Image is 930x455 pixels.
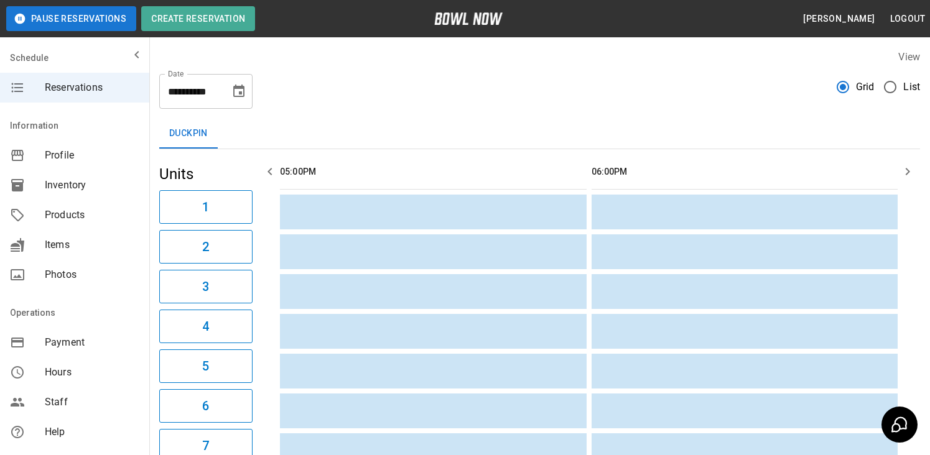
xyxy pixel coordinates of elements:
button: 6 [159,389,253,423]
th: 06:00PM [592,154,898,190]
h6: 3 [202,277,209,296]
button: 3 [159,270,253,303]
th: 05:00PM [280,154,587,190]
span: Staff [45,395,139,410]
span: Products [45,208,139,223]
button: Create Reservation [141,6,255,31]
span: Photos [45,267,139,282]
span: Items [45,237,139,252]
button: Duckpin [159,119,218,149]
button: Choose date, selected date is Sep 9, 2025 [226,79,251,104]
button: Pause Reservations [6,6,136,31]
button: 5 [159,349,253,383]
h6: 5 [202,356,209,376]
h6: 1 [202,197,209,217]
span: Reservations [45,80,139,95]
button: Logout [885,7,930,30]
div: inventory tabs [159,119,920,149]
span: List [903,80,920,94]
h6: 6 [202,396,209,416]
button: 4 [159,310,253,343]
button: 2 [159,230,253,264]
h6: 4 [202,316,209,336]
span: Inventory [45,178,139,193]
button: 1 [159,190,253,224]
span: Payment [45,335,139,350]
span: Hours [45,365,139,380]
img: logo [434,12,503,25]
h6: 2 [202,237,209,257]
span: Help [45,425,139,439]
span: Grid [856,80,875,94]
button: [PERSON_NAME] [798,7,880,30]
h5: Units [159,164,253,184]
label: View [898,51,920,63]
span: Profile [45,148,139,163]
